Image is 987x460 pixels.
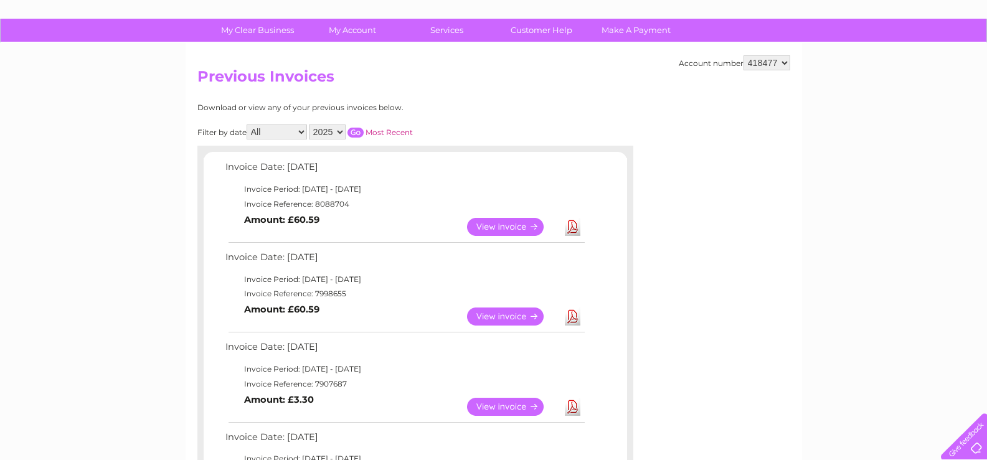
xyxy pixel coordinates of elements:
[222,429,587,452] td: Invoice Date: [DATE]
[222,197,587,212] td: Invoice Reference: 8088704
[197,68,790,92] h2: Previous Invoices
[206,19,309,42] a: My Clear Business
[946,53,975,62] a: Log out
[244,394,314,405] b: Amount: £3.30
[679,55,790,70] div: Account number
[565,307,580,326] a: Download
[222,339,587,362] td: Invoice Date: [DATE]
[585,19,687,42] a: Make A Payment
[301,19,404,42] a: My Account
[244,304,319,315] b: Amount: £60.59
[200,7,788,60] div: Clear Business is a trading name of Verastar Limited (registered in [GEOGRAPHIC_DATA] No. 3667643...
[222,182,587,197] td: Invoice Period: [DATE] - [DATE]
[467,218,559,236] a: View
[752,6,838,22] a: 0333 014 3131
[222,377,587,392] td: Invoice Reference: 7907687
[565,218,580,236] a: Download
[197,124,524,139] div: Filter by date
[222,362,587,377] td: Invoice Period: [DATE] - [DATE]
[834,53,871,62] a: Telecoms
[565,398,580,416] a: Download
[222,272,587,287] td: Invoice Period: [DATE] - [DATE]
[222,159,587,182] td: Invoice Date: [DATE]
[395,19,498,42] a: Services
[879,53,897,62] a: Blog
[490,19,593,42] a: Customer Help
[467,307,559,326] a: View
[34,32,98,70] img: logo.png
[768,53,791,62] a: Water
[222,249,587,272] td: Invoice Date: [DATE]
[467,398,559,416] a: View
[904,53,935,62] a: Contact
[366,128,413,137] a: Most Recent
[244,214,319,225] b: Amount: £60.59
[799,53,826,62] a: Energy
[222,286,587,301] td: Invoice Reference: 7998655
[197,103,524,112] div: Download or view any of your previous invoices below.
